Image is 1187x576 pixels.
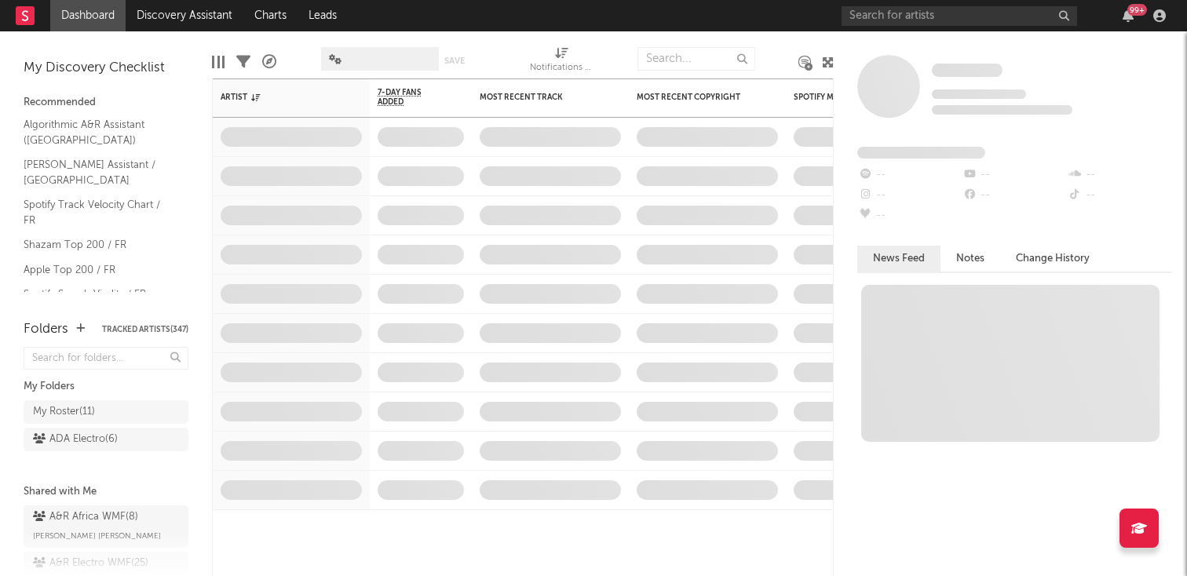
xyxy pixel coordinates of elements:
[24,261,173,279] a: Apple Top 200 / FR
[221,93,338,102] div: Artist
[24,320,68,339] div: Folders
[24,196,173,228] a: Spotify Track Velocity Chart / FR
[33,554,148,573] div: A&R Electro WMF ( 25 )
[940,246,1000,272] button: Notes
[24,400,188,424] a: My Roster(11)
[637,93,754,102] div: Most Recent Copyright
[33,430,118,449] div: ADA Electro ( 6 )
[530,39,593,85] div: Notifications (Artist)
[932,105,1072,115] span: 0 fans last week
[24,483,188,501] div: Shared with Me
[262,39,276,85] div: A&R Pipeline
[962,185,1066,206] div: --
[24,286,173,303] a: Spotify Search Virality / FR
[33,403,95,421] div: My Roster ( 11 )
[857,246,940,272] button: News Feed
[24,93,188,112] div: Recommended
[480,93,597,102] div: Most Recent Track
[102,326,188,334] button: Tracked Artists(347)
[236,39,250,85] div: Filters
[857,147,985,159] span: Fans Added by Platform
[24,236,173,253] a: Shazam Top 200 / FR
[1067,165,1171,185] div: --
[857,165,962,185] div: --
[1127,4,1147,16] div: 99 +
[212,39,225,85] div: Edit Columns
[962,165,1066,185] div: --
[932,64,1003,77] span: Some Artist
[24,116,173,148] a: Algorithmic A&R Assistant ([GEOGRAPHIC_DATA])
[378,88,440,107] span: 7-Day Fans Added
[24,156,173,188] a: [PERSON_NAME] Assistant / [GEOGRAPHIC_DATA]
[24,347,188,370] input: Search for folders...
[530,59,593,78] div: Notifications (Artist)
[794,93,911,102] div: Spotify Monthly Listeners
[1000,246,1105,272] button: Change History
[24,377,188,396] div: My Folders
[842,6,1077,26] input: Search for artists
[932,63,1003,78] a: Some Artist
[33,508,138,527] div: A&R Africa WMF ( 8 )
[637,47,755,71] input: Search...
[24,59,188,78] div: My Discovery Checklist
[1067,185,1171,206] div: --
[33,527,161,545] span: [PERSON_NAME] [PERSON_NAME]
[24,428,188,451] a: ADA Electro(6)
[1123,9,1134,22] button: 99+
[932,89,1026,99] span: Tracking Since: [DATE]
[24,505,188,548] a: A&R Africa WMF(8)[PERSON_NAME] [PERSON_NAME]
[857,185,962,206] div: --
[444,57,465,65] button: Save
[857,206,962,226] div: --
